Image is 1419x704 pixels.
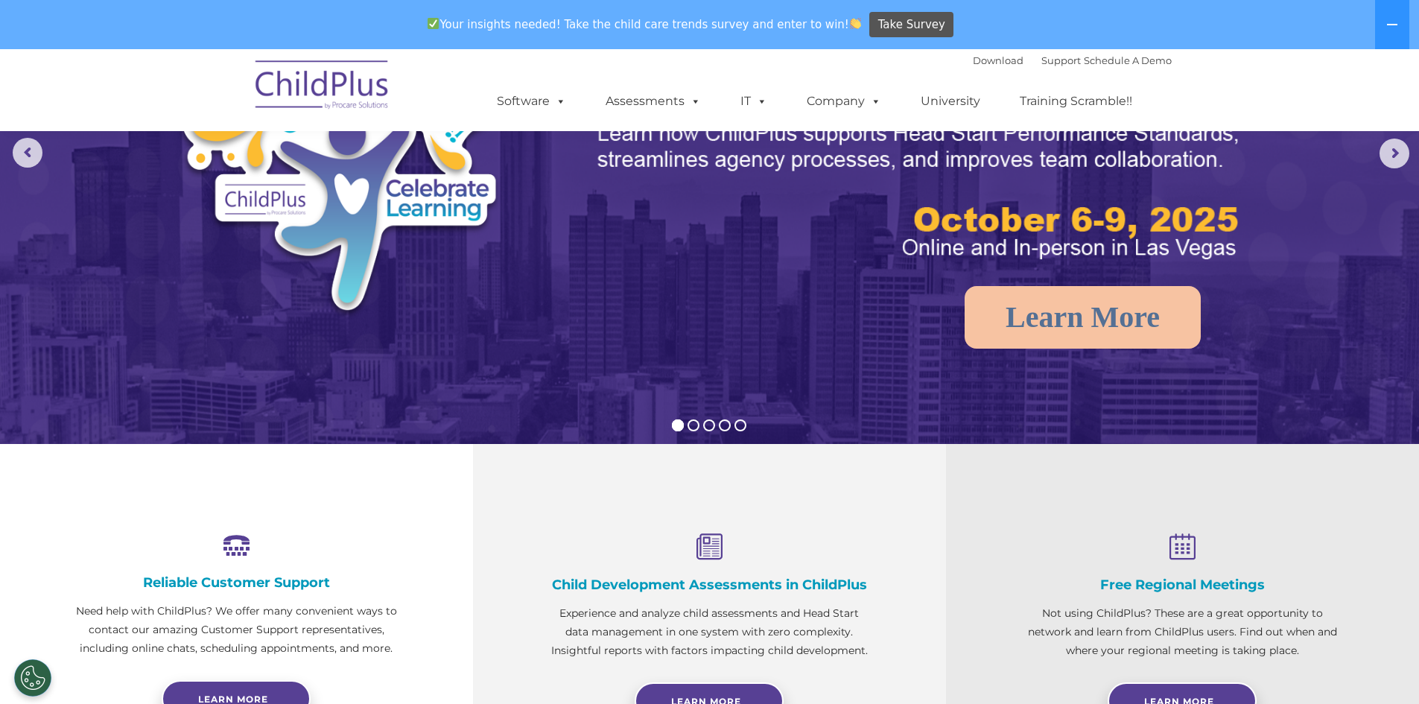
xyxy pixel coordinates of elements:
h4: Reliable Customer Support [74,574,399,591]
p: Not using ChildPlus? These are a great opportunity to network and learn from ChildPlus users. Fin... [1020,604,1345,660]
font: | [973,54,1172,66]
a: Download [973,54,1023,66]
a: Take Survey [869,12,953,38]
span: Last name [207,98,253,110]
a: University [906,86,995,116]
a: Company [792,86,896,116]
a: Learn More [965,286,1201,349]
span: Your insights needed! Take the child care trends survey and enter to win! [422,10,868,39]
span: Phone number [207,159,270,171]
a: IT [726,86,782,116]
a: Support [1041,54,1081,66]
a: Assessments [591,86,716,116]
img: 👏 [850,18,861,29]
a: Schedule A Demo [1084,54,1172,66]
img: ✅ [428,18,439,29]
button: Cookies Settings [14,659,51,697]
p: Experience and analyze child assessments and Head Start data management in one system with zero c... [547,604,872,660]
span: Take Survey [878,12,945,38]
img: ChildPlus by Procare Solutions [248,50,397,124]
a: Training Scramble!! [1005,86,1147,116]
h4: Free Regional Meetings [1020,577,1345,593]
a: Software [482,86,581,116]
h4: Child Development Assessments in ChildPlus [547,577,872,593]
p: Need help with ChildPlus? We offer many convenient ways to contact our amazing Customer Support r... [74,602,399,658]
